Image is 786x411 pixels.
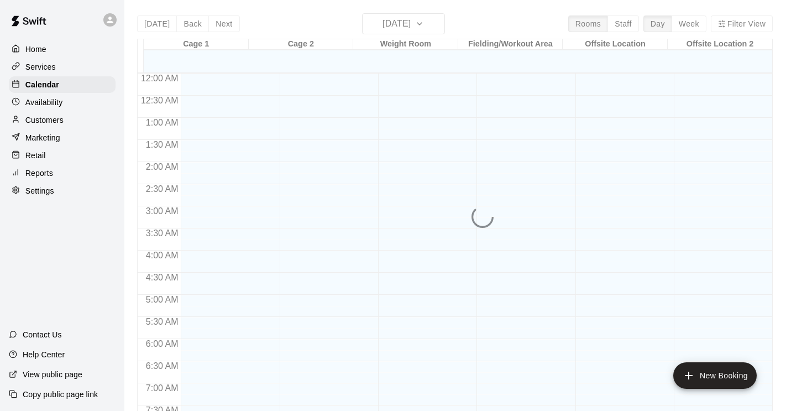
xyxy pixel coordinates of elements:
[143,251,181,260] span: 4:00 AM
[143,140,181,149] span: 1:30 AM
[143,228,181,238] span: 3:30 AM
[25,97,63,108] p: Availability
[9,147,116,164] a: Retail
[9,59,116,75] a: Services
[353,39,458,50] div: Weight Room
[9,183,116,199] a: Settings
[563,39,668,50] div: Offsite Location
[143,317,181,326] span: 5:30 AM
[249,39,354,50] div: Cage 2
[9,112,116,128] a: Customers
[9,41,116,58] a: Home
[23,389,98,400] p: Copy public page link
[143,361,181,371] span: 6:30 AM
[9,165,116,181] a: Reports
[25,132,60,143] p: Marketing
[458,39,563,50] div: Fielding/Workout Area
[25,150,46,161] p: Retail
[143,383,181,393] span: 7:00 AM
[25,61,56,72] p: Services
[23,329,62,340] p: Contact Us
[143,184,181,194] span: 2:30 AM
[25,168,53,179] p: Reports
[143,273,181,282] span: 4:30 AM
[25,79,59,90] p: Calendar
[143,206,181,216] span: 3:00 AM
[25,44,46,55] p: Home
[25,185,54,196] p: Settings
[143,295,181,304] span: 5:00 AM
[138,96,181,105] span: 12:30 AM
[144,39,249,50] div: Cage 1
[673,362,757,389] button: add
[9,76,116,93] a: Calendar
[143,162,181,171] span: 2:00 AM
[143,339,181,348] span: 6:00 AM
[23,349,65,360] p: Help Center
[9,129,116,146] a: Marketing
[23,369,82,380] p: View public page
[143,118,181,127] span: 1:00 AM
[138,74,181,83] span: 12:00 AM
[668,39,773,50] div: Offsite Location 2
[9,94,116,111] a: Availability
[25,115,64,126] p: Customers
